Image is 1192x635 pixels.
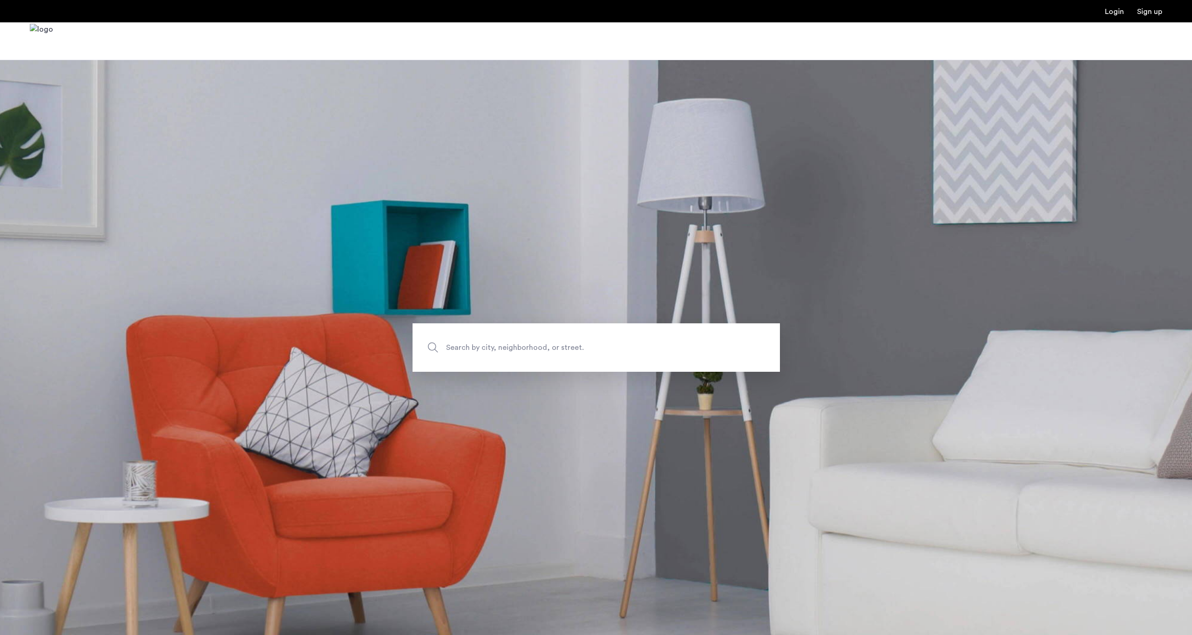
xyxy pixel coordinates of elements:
input: Apartment Search [413,323,780,372]
a: Cazamio Logo [30,24,53,59]
img: logo [30,24,53,59]
span: Search by city, neighborhood, or street. [446,341,703,354]
a: Login [1105,8,1124,15]
a: Registration [1137,8,1162,15]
